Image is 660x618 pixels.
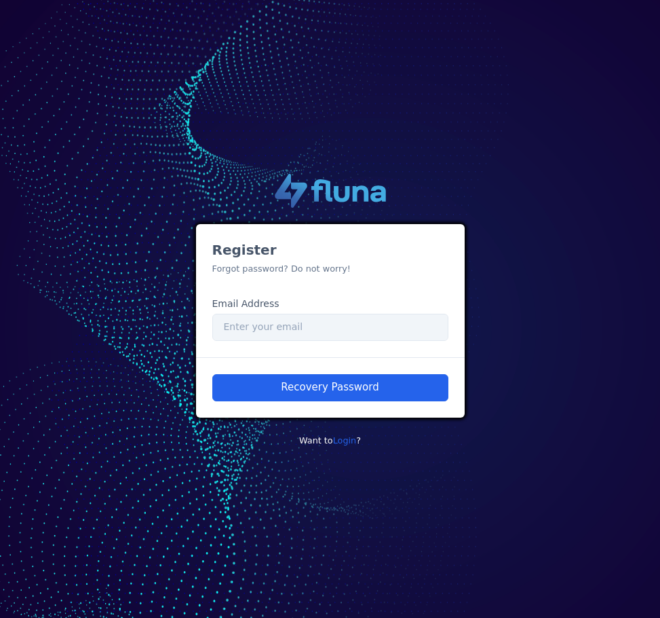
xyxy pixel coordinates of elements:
[333,435,357,446] a: Login
[212,297,279,311] label: Email Address
[196,434,465,447] p: Want to ?
[212,263,351,274] small: Forgot password? Do not worry!
[212,314,448,341] input: Enter your email
[212,240,448,259] h3: Register
[212,374,448,401] button: Recovery Password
